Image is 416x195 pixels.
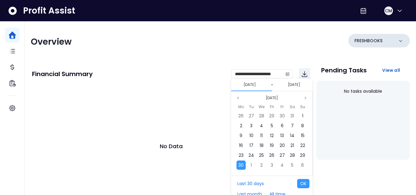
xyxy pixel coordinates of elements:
[259,103,265,111] span: We
[251,162,252,168] span: 1
[246,140,256,150] div: 17 Sep 2024
[23,5,75,16] span: Profit Assist
[297,140,308,150] div: 22 Sep 2024
[287,160,297,170] div: 05 Oct 2024
[321,83,405,100] div: No tasks available
[277,121,287,131] div: 06 Sep 2024
[260,142,264,148] span: 18
[354,38,382,44] p: FRESHBOOKS
[260,162,263,168] span: 2
[246,111,256,121] div: 27 Aug 2024
[236,103,308,170] div: Sep 2024
[300,152,305,158] span: 29
[246,131,256,140] div: 10 Sep 2024
[32,71,93,77] p: Financial Summary
[267,121,277,131] div: 05 Sep 2024
[240,123,242,129] span: 2
[297,131,308,140] div: 15 Sep 2024
[236,96,240,100] svg: page previous
[304,96,307,100] svg: page next
[160,142,183,150] p: No Data
[300,103,305,111] span: Su
[281,103,284,111] span: Fr
[259,152,264,158] span: 25
[290,113,294,119] span: 31
[297,179,309,188] button: OK
[246,150,256,160] div: 24 Sep 2024
[291,162,293,168] span: 5
[31,36,72,48] span: Overview
[249,132,253,139] span: 10
[260,123,263,129] span: 4
[287,121,297,131] div: 07 Sep 2024
[270,142,274,148] span: 19
[236,103,246,111] div: Monday
[302,94,309,102] button: Next month
[301,123,304,129] span: 8
[267,150,277,160] div: 26 Sep 2024
[236,140,246,150] div: 16 Sep 2024
[269,152,274,158] span: 26
[291,123,294,129] span: 7
[236,131,246,140] div: 09 Sep 2024
[267,111,277,121] div: 29 Aug 2024
[277,111,287,121] div: 30 Aug 2024
[236,160,246,170] div: 30 Sep 2024
[297,160,308,170] div: 06 Oct 2024
[280,113,285,119] span: 30
[267,140,277,150] div: 19 Sep 2024
[302,113,303,119] span: 1
[297,121,308,131] div: 08 Sep 2024
[256,103,267,111] div: Wednesday
[290,142,294,148] span: 21
[249,142,253,148] span: 17
[301,162,304,168] span: 6
[271,82,273,88] span: ~
[297,103,308,111] div: Sunday
[250,123,252,129] span: 3
[287,150,297,160] div: 28 Sep 2024
[271,162,273,168] span: 3
[277,131,287,140] div: 13 Sep 2024
[285,72,290,76] svg: calendar
[267,103,277,111] div: Thursday
[271,123,273,129] span: 5
[239,142,243,148] span: 16
[269,113,274,119] span: 29
[267,160,277,170] div: 03 Oct 2024
[280,152,285,158] span: 27
[280,132,284,139] span: 13
[297,150,308,160] div: 29 Sep 2024
[239,152,244,158] span: 23
[240,132,242,139] span: 9
[290,103,295,111] span: Sa
[321,67,367,73] p: Pending Tasks
[256,121,267,131] div: 04 Sep 2024
[238,103,244,111] span: Mo
[287,103,297,111] div: Saturday
[277,160,287,170] div: 04 Oct 2024
[236,111,246,121] div: 26 Aug 2024
[290,132,294,139] span: 14
[246,121,256,131] div: 03 Sep 2024
[301,132,305,139] span: 15
[297,111,308,121] div: 01 Sep 2024
[385,8,392,14] span: CM
[246,103,256,111] div: Tuesday
[280,142,285,148] span: 20
[256,140,267,150] div: 18 Sep 2024
[382,67,400,73] span: View all
[281,162,284,168] span: 4
[236,121,246,131] div: 02 Sep 2024
[248,152,254,158] span: 24
[270,132,274,139] span: 12
[249,103,254,111] span: Tu
[287,111,297,121] div: 31 Aug 2024
[299,68,310,79] button: Download
[234,179,267,188] button: Last 30 days
[236,150,246,160] div: 23 Sep 2024
[259,113,264,119] span: 28
[277,140,287,150] div: 20 Sep 2024
[277,150,287,160] div: 27 Sep 2024
[241,81,258,88] button: Select start date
